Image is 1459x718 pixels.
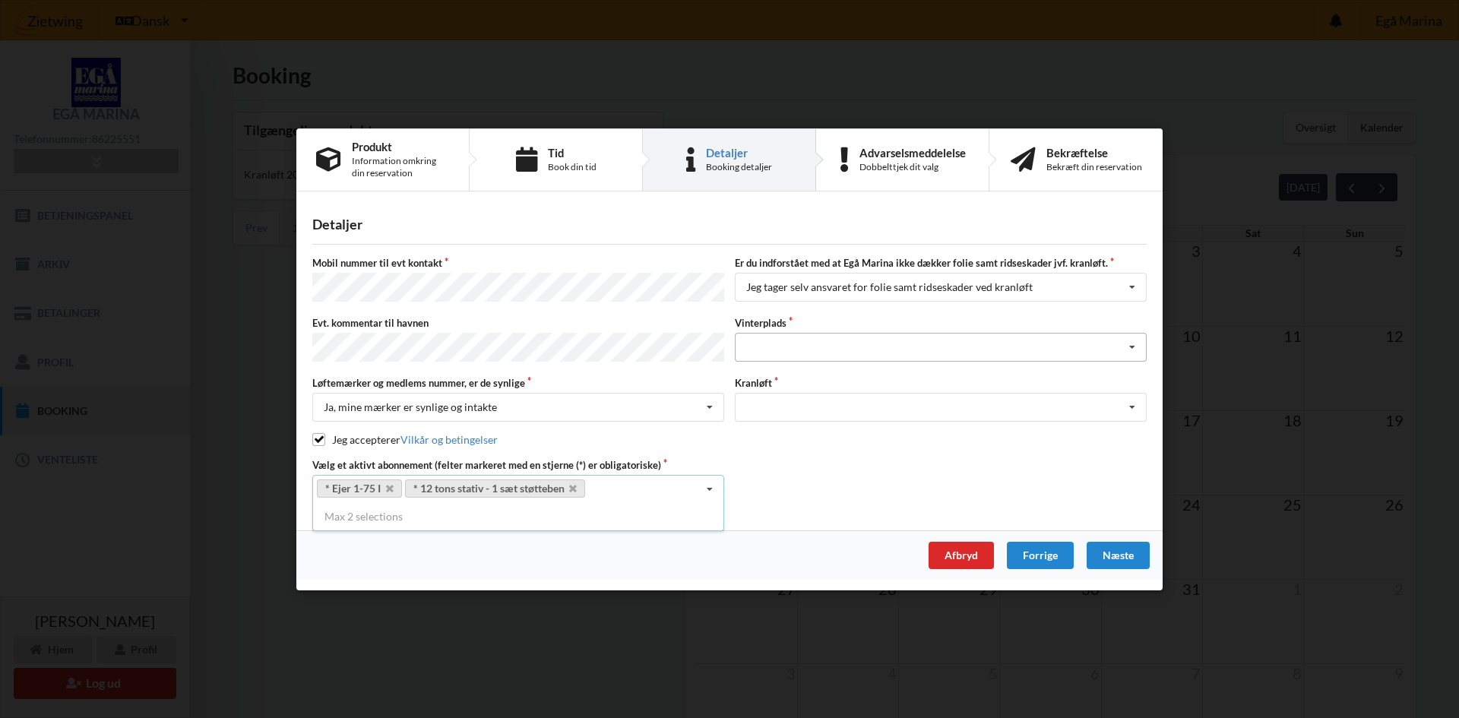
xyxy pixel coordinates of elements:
[324,402,497,413] div: Ja, mine mærker er synlige og intakte
[312,375,724,389] label: Løftemærker og medlems nummer, er de synlige
[352,140,449,152] div: Produkt
[312,457,724,471] label: Vælg et aktivt abonnement (felter markeret med en stjerne (*) er obligatoriske)
[1007,541,1074,568] div: Forrige
[859,146,966,158] div: Advarselsmeddelelse
[317,479,402,498] a: * Ejer 1-75 I
[352,154,449,179] div: Information omkring din reservation
[548,146,597,158] div: Tid
[312,433,498,446] label: Jeg accepterer
[929,541,994,568] div: Afbryd
[312,256,724,270] label: Mobil nummer til evt kontakt
[400,433,498,446] a: Vilkår og betingelser
[735,256,1147,270] label: Er du indforstået med at Egå Marina ikke dækker folie samt ridseskader jvf. kranløft.
[735,316,1147,330] label: Vinterplads
[548,160,597,172] div: Book din tid
[859,160,966,172] div: Dobbelttjek dit valg
[1087,541,1150,568] div: Næste
[312,216,1147,233] div: Detaljer
[706,146,772,158] div: Detaljer
[706,160,772,172] div: Booking detaljer
[312,316,724,330] label: Evt. kommentar til havnen
[746,282,1033,293] div: Jeg tager selv ansvaret for folie samt ridseskader ved kranløft
[312,502,724,530] div: Max 2 selections
[405,479,586,498] a: * 12 tons stativ - 1 sæt støtteben
[735,375,1147,389] label: Kranløft
[1046,160,1142,172] div: Bekræft din reservation
[1046,146,1142,158] div: Bekræftelse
